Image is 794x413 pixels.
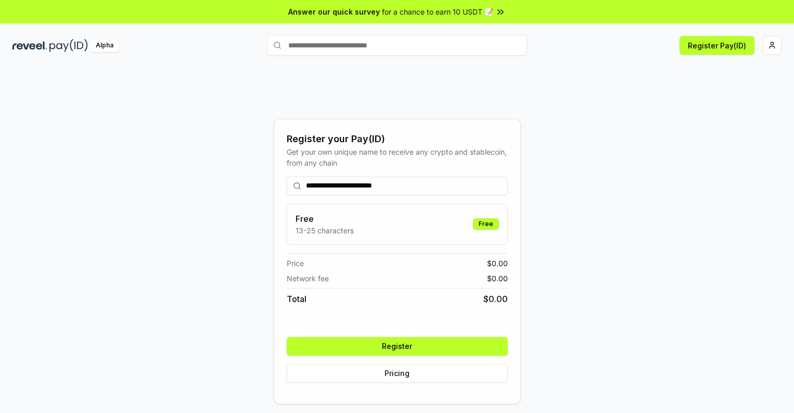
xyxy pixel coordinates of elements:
[296,212,354,225] h3: Free
[483,293,508,305] span: $ 0.00
[288,6,380,17] span: Answer our quick survey
[287,337,508,356] button: Register
[287,258,304,269] span: Price
[287,146,508,168] div: Get your own unique name to receive any crypto and stablecoin, from any chain
[287,132,508,146] div: Register your Pay(ID)
[680,36,754,55] button: Register Pay(ID)
[382,6,493,17] span: for a chance to earn 10 USDT 📝
[473,218,499,230] div: Free
[12,39,47,52] img: reveel_dark
[487,273,508,284] span: $ 0.00
[49,39,88,52] img: pay_id
[287,364,508,383] button: Pricing
[287,273,329,284] span: Network fee
[90,39,119,52] div: Alpha
[287,293,306,305] span: Total
[487,258,508,269] span: $ 0.00
[296,225,354,236] p: 13-25 characters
